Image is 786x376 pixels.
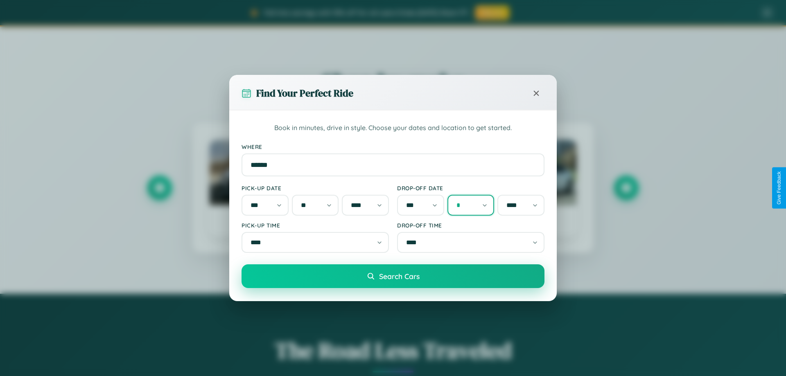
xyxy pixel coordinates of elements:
[242,143,544,150] label: Where
[242,222,389,229] label: Pick-up Time
[242,123,544,133] p: Book in minutes, drive in style. Choose your dates and location to get started.
[397,185,544,191] label: Drop-off Date
[242,264,544,288] button: Search Cars
[397,222,544,229] label: Drop-off Time
[379,272,420,281] span: Search Cars
[256,86,353,100] h3: Find Your Perfect Ride
[242,185,389,191] label: Pick-up Date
